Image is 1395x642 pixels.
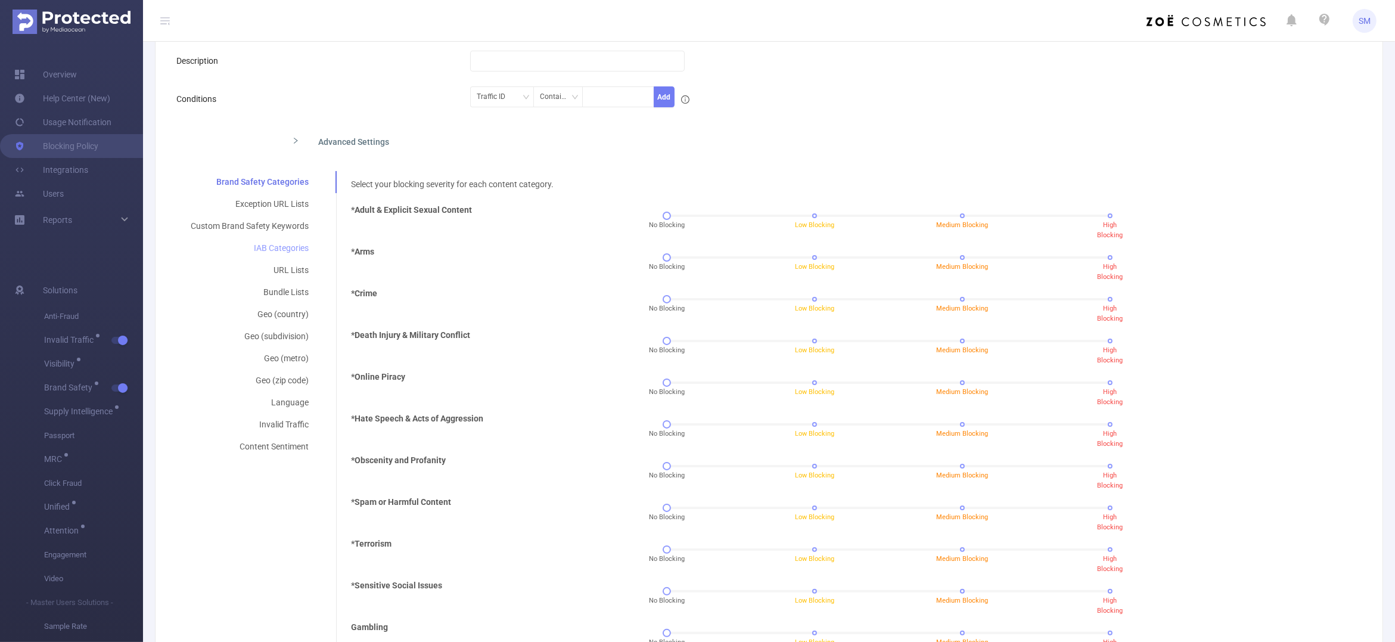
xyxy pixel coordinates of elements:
[1098,221,1123,239] span: High Blocking
[44,359,79,368] span: Visibility
[14,134,98,158] a: Blocking Policy
[654,86,675,107] button: Add
[937,305,989,312] span: Medium Blocking
[649,596,685,606] span: No Blocking
[44,383,97,392] span: Brand Safety
[176,193,323,215] div: Exception URL Lists
[649,304,685,314] span: No Blocking
[351,372,405,382] b: *Online Piracy
[176,94,222,104] label: Conditions
[176,215,323,237] div: Custom Brand Safety Keywords
[1098,388,1123,406] span: High Blocking
[351,414,483,423] b: *Hate Speech & Acts of Aggression
[43,278,77,302] span: Solutions
[176,392,323,414] div: Language
[649,429,685,439] span: No Blocking
[351,289,377,298] b: *Crime
[351,330,470,340] b: *Death Injury & Military Conflict
[477,87,514,107] div: Traffic ID
[176,414,323,436] div: Invalid Traffic
[282,128,988,153] div: icon: rightAdvanced Settings
[176,237,323,259] div: IAB Categories
[649,346,685,356] span: No Blocking
[14,86,110,110] a: Help Center (New)
[292,137,299,144] i: icon: right
[795,513,834,521] span: Low Blocking
[649,471,685,481] span: No Blocking
[176,303,323,325] div: Geo (country)
[795,346,834,354] span: Low Blocking
[44,455,66,463] span: MRC
[44,503,74,511] span: Unified
[523,94,530,102] i: icon: down
[649,262,685,272] span: No Blocking
[795,597,834,604] span: Low Blocking
[44,305,143,328] span: Anti-Fraud
[176,348,323,370] div: Geo (metro)
[937,472,989,479] span: Medium Blocking
[44,615,143,638] span: Sample Rate
[937,263,989,271] span: Medium Blocking
[649,387,685,398] span: No Blocking
[13,10,131,34] img: Protected Media
[937,555,989,563] span: Medium Blocking
[176,56,224,66] label: Description
[176,259,323,281] div: URL Lists
[44,543,143,567] span: Engagement
[1098,263,1123,281] span: High Blocking
[937,221,989,229] span: Medium Blocking
[43,208,72,232] a: Reports
[1098,305,1123,322] span: High Blocking
[649,513,685,523] span: No Blocking
[176,325,323,348] div: Geo (subdivision)
[176,281,323,303] div: Bundle Lists
[351,539,392,548] b: *Terrorism
[937,388,989,396] span: Medium Blocking
[44,567,143,591] span: Video
[1098,513,1123,531] span: High Blocking
[176,436,323,458] div: Content Sentiment
[649,221,685,231] span: No Blocking
[795,263,834,271] span: Low Blocking
[649,554,685,565] span: No Blocking
[351,205,472,215] b: *Adult & Explicit Sexual Content
[14,110,111,134] a: Usage Notification
[795,388,834,396] span: Low Blocking
[176,171,323,193] div: Brand Safety Categories
[795,305,834,312] span: Low Blocking
[540,87,577,107] div: Contains
[937,346,989,354] span: Medium Blocking
[1098,472,1123,489] span: High Blocking
[795,555,834,563] span: Low Blocking
[937,430,989,438] span: Medium Blocking
[795,430,834,438] span: Low Blocking
[795,221,834,229] span: Low Blocking
[351,247,374,256] b: *Arms
[1098,346,1123,364] span: High Blocking
[1098,555,1123,573] span: High Blocking
[14,63,77,86] a: Overview
[795,472,834,479] span: Low Blocking
[44,336,98,344] span: Invalid Traffic
[1098,597,1123,615] span: High Blocking
[937,513,989,521] span: Medium Blocking
[44,472,143,495] span: Click Fraud
[1359,9,1371,33] span: SM
[351,497,451,507] b: *Spam or Harmful Content
[14,182,64,206] a: Users
[44,407,117,415] span: Supply Intelligence
[43,215,72,225] span: Reports
[176,370,323,392] div: Geo (zip code)
[351,581,442,590] b: *Sensitive Social Issues
[1098,430,1123,448] span: High Blocking
[351,622,388,632] b: Gambling
[681,95,689,104] i: icon: info-circle
[937,597,989,604] span: Medium Blocking
[351,455,446,465] b: *Obscenity and Profanity
[14,158,88,182] a: Integrations
[44,526,83,535] span: Attention
[571,94,579,102] i: icon: down
[44,424,143,448] span: Passport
